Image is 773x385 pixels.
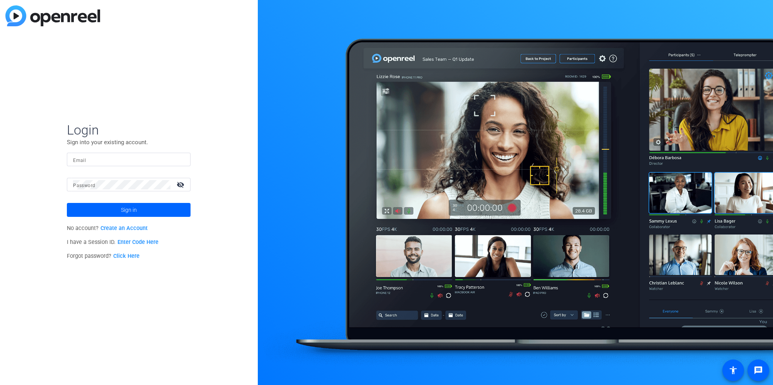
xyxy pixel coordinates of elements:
[729,366,738,375] mat-icon: accessibility
[73,158,86,163] mat-label: Email
[73,183,95,188] mat-label: Password
[67,138,191,147] p: Sign into your existing account.
[100,225,148,232] a: Create an Account
[67,225,148,232] span: No account?
[67,253,140,259] span: Forgot password?
[73,155,184,164] input: Enter Email Address
[754,366,763,375] mat-icon: message
[5,5,100,26] img: blue-gradient.svg
[67,203,191,217] button: Sign in
[67,239,158,245] span: I have a Session ID.
[67,122,191,138] span: Login
[121,200,137,220] span: Sign in
[172,179,191,190] mat-icon: visibility_off
[113,253,140,259] a: Click Here
[117,239,158,245] a: Enter Code Here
